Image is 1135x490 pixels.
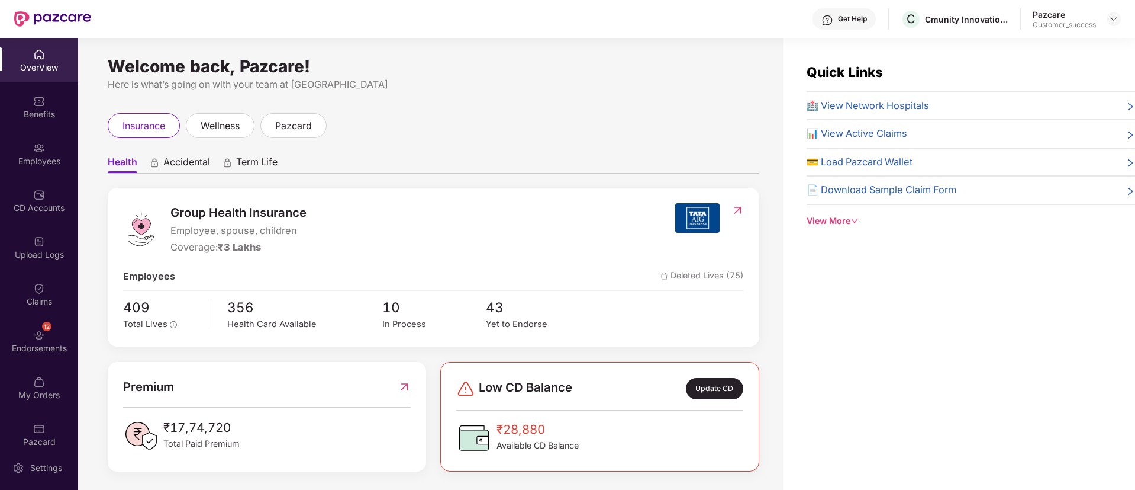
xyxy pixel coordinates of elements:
span: 🏥 View Network Hospitals [807,98,929,114]
span: 💳 Load Pazcard Wallet [807,155,912,170]
div: Settings [27,462,66,474]
img: svg+xml;base64,PHN2ZyBpZD0iVXBsb2FkX0xvZ3MiIGRhdGEtbmFtZT0iVXBsb2FkIExvZ3MiIHhtbG5zPSJodHRwOi8vd3... [33,236,45,248]
span: insurance [122,119,165,133]
img: deleteIcon [660,273,668,280]
img: svg+xml;base64,PHN2ZyBpZD0iSG9tZSIgeG1sbnM9Imh0dHA6Ly93d3cudzMub3JnLzIwMDAvc3ZnIiB3aWR0aD0iMjAiIG... [33,49,45,60]
span: right [1126,129,1135,142]
div: Yet to Endorse [486,318,589,331]
img: svg+xml;base64,PHN2ZyBpZD0iTXlfT3JkZXJzIiBkYXRhLW5hbWU9Ik15IE9yZGVycyIgeG1sbnM9Imh0dHA6Ly93d3cudz... [33,376,45,388]
span: ₹3 Lakhs [218,241,261,253]
span: Low CD Balance [479,378,572,399]
span: Quick Links [807,64,883,80]
span: Deleted Lives (75) [660,269,744,284]
img: CDBalanceIcon [456,420,492,456]
span: 📄 Download Sample Claim Form [807,182,956,198]
img: svg+xml;base64,PHN2ZyBpZD0iRGFuZ2VyLTMyeDMyIiB4bWxucz0iaHR0cDovL3d3dy53My5vcmcvMjAwMC9zdmciIHdpZH... [456,379,475,398]
img: logo [123,212,159,247]
span: Employees [123,269,175,284]
div: animation [222,157,233,168]
span: Accidental [163,156,210,173]
img: svg+xml;base64,PHN2ZyBpZD0iSGVscC0zMngzMiIgeG1sbnM9Imh0dHA6Ly93d3cudzMub3JnLzIwMDAvc3ZnIiB3aWR0aD... [821,14,833,26]
div: Pazcare [1033,9,1096,20]
img: PaidPremiumIcon [123,418,159,454]
div: View More [807,214,1135,228]
div: Update CD [686,378,743,399]
div: 12 [42,322,51,331]
span: C [907,12,915,26]
span: right [1126,101,1135,114]
span: wellness [201,119,240,133]
span: ₹17,74,720 [163,418,240,437]
div: Cmunity Innovations Private Limited [925,14,1008,25]
img: svg+xml;base64,PHN2ZyBpZD0iQ0RfQWNjb3VudHMiIGRhdGEtbmFtZT0iQ0QgQWNjb3VudHMiIHhtbG5zPSJodHRwOi8vd3... [33,189,45,201]
span: 409 [123,297,201,318]
span: 📊 View Active Claims [807,126,907,142]
img: svg+xml;base64,PHN2ZyBpZD0iRW5kb3JzZW1lbnRzIiB4bWxucz0iaHR0cDovL3d3dy53My5vcmcvMjAwMC9zdmciIHdpZH... [33,329,45,341]
img: svg+xml;base64,PHN2ZyBpZD0iRW1wbG95ZWVzIiB4bWxucz0iaHR0cDovL3d3dy53My5vcmcvMjAwMC9zdmciIHdpZHRoPS... [33,142,45,154]
img: New Pazcare Logo [14,11,91,27]
span: Available CD Balance [496,439,579,452]
div: Welcome back, Pazcare! [108,62,759,71]
span: Term Life [236,156,278,173]
span: 43 [486,297,589,318]
div: Coverage: [170,240,307,255]
div: animation [149,157,160,168]
img: RedirectIcon [731,204,744,216]
span: Employee, spouse, children [170,223,307,239]
div: Customer_success [1033,20,1096,30]
span: pazcard [275,119,312,133]
div: Get Help [838,14,867,24]
span: Total Lives [123,319,167,329]
div: Health Card Available [227,318,382,331]
span: 10 [382,297,486,318]
img: svg+xml;base64,PHN2ZyBpZD0iU2V0dGluZy0yMHgyMCIgeG1sbnM9Imh0dHA6Ly93d3cudzMub3JnLzIwMDAvc3ZnIiB3aW... [12,462,24,474]
div: In Process [382,318,486,331]
img: svg+xml;base64,PHN2ZyBpZD0iQ2xhaW0iIHhtbG5zPSJodHRwOi8vd3d3LnczLm9yZy8yMDAwL3N2ZyIgd2lkdGg9IjIwIi... [33,283,45,294]
span: Total Paid Premium [163,437,240,450]
span: Group Health Insurance [170,203,307,222]
span: 356 [227,297,382,318]
img: svg+xml;base64,PHN2ZyBpZD0iRHJvcGRvd24tMzJ4MzIiIHhtbG5zPSJodHRwOi8vd3d3LnczLm9yZy8yMDAwL3N2ZyIgd2... [1109,14,1118,24]
img: svg+xml;base64,PHN2ZyBpZD0iUGF6Y2FyZCIgeG1sbnM9Imh0dHA6Ly93d3cudzMub3JnLzIwMDAvc3ZnIiB3aWR0aD0iMj... [33,423,45,435]
span: info-circle [170,321,177,328]
span: down [850,217,859,225]
div: Here is what’s going on with your team at [GEOGRAPHIC_DATA] [108,77,759,92]
span: Health [108,156,137,173]
span: right [1126,185,1135,198]
span: Premium [123,377,174,396]
img: RedirectIcon [398,377,411,396]
img: insurerIcon [675,203,720,233]
span: ₹28,880 [496,420,579,439]
span: right [1126,157,1135,170]
img: svg+xml;base64,PHN2ZyBpZD0iQmVuZWZpdHMiIHhtbG5zPSJodHRwOi8vd3d3LnczLm9yZy8yMDAwL3N2ZyIgd2lkdGg9Ij... [33,95,45,107]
